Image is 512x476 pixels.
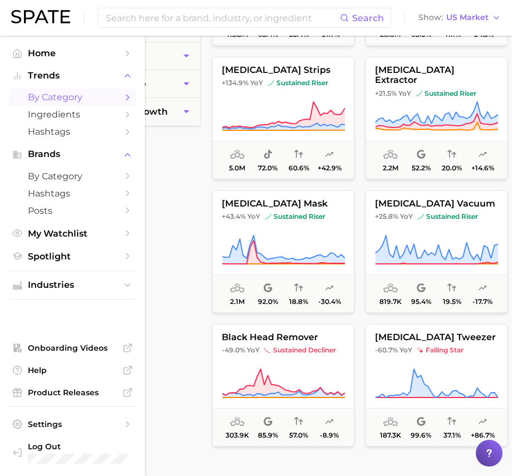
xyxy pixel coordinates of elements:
[222,346,245,354] span: -49.0%
[366,65,507,86] span: [MEDICAL_DATA] extractor
[442,164,462,172] span: 20.0%
[365,324,508,446] button: [MEDICAL_DATA] tweezer-60.7% YoYfalling starfalling star187.3k99.6%37.1%+86.7%
[289,164,309,172] span: 60.6%
[417,347,423,354] img: falling star
[320,431,339,439] span: -8.9%
[230,282,245,295] span: average monthly popularity: Medium Popularity
[28,109,117,120] span: Ingredients
[9,168,136,185] a: by Category
[318,298,341,306] span: -30.4%
[264,282,272,295] span: popularity share: Google
[267,78,328,87] span: sustained riser
[212,324,354,446] button: black head remover-49.0% YoYsustained declinersustained decliner303.9k85.9%57.0%-8.9%
[28,365,117,375] span: Help
[258,431,278,439] span: 85.9%
[9,202,136,219] a: Posts
[265,213,271,220] img: sustained riser
[264,347,271,354] img: sustained decliner
[267,80,274,86] img: sustained riser
[9,225,136,242] a: My Watchlist
[9,106,136,123] a: Ingredients
[250,78,263,87] span: YoY
[28,149,117,159] span: Brands
[289,298,308,306] span: 18.8%
[230,298,245,306] span: 2.1m
[366,332,507,342] span: [MEDICAL_DATA] tweezer
[417,282,426,295] span: popularity share: Google
[411,431,431,439] span: 99.6%
[383,148,398,161] span: average monthly popularity: Medium Popularity
[213,65,354,75] span: [MEDICAL_DATA] strips
[9,67,136,84] button: Trends
[325,282,334,295] span: popularity predicted growth: Very Unlikely
[230,148,245,161] span: average monthly popularity: High Popularity
[375,212,398,220] span: +25.8%
[9,185,136,202] a: Hashtags
[443,431,461,439] span: 37.1%
[28,126,117,137] span: Hashtags
[264,148,272,161] span: popularity share: TikTok
[471,431,495,439] span: +86.7%
[417,212,478,221] span: sustained riser
[247,212,260,221] span: YoY
[379,298,402,306] span: 819.7k
[9,340,136,356] a: Onboarding Videos
[447,282,456,295] span: popularity convergence: Very Low Convergence
[365,57,508,179] button: [MEDICAL_DATA] extractor+21.5% YoYsustained risersustained riser2.2m52.2%20.0%+14.6%
[375,89,397,97] span: +21.5%
[416,90,422,97] img: sustained riser
[213,199,354,209] span: [MEDICAL_DATA] mask
[226,431,249,439] span: 303.9k
[264,346,336,355] span: sustained decliner
[9,89,136,106] a: by Category
[28,205,117,216] span: Posts
[416,11,504,25] button: ShowUS Market
[471,164,494,172] span: +14.6%
[478,148,487,161] span: popularity predicted growth: Likely
[380,431,401,439] span: 187.3k
[9,146,136,163] button: Brands
[222,212,246,220] span: +43.4%
[352,13,384,23] span: Search
[9,123,136,140] a: Hashtags
[9,362,136,379] a: Help
[383,282,398,295] span: average monthly popularity: Medium Popularity
[294,415,303,429] span: popularity convergence: Medium Convergence
[289,431,308,439] span: 57.0%
[265,212,325,221] span: sustained riser
[9,277,136,293] button: Industries
[383,164,398,172] span: 2.2m
[28,387,117,398] span: Product Releases
[9,438,136,467] a: Log out. Currently logged in with e-mail veronica_radyuk@us.amorepacific.com.
[28,188,117,199] span: Hashtags
[294,282,303,295] span: popularity convergence: Very Low Convergence
[400,212,413,221] span: YoY
[294,148,303,161] span: popularity convergence: High Convergence
[375,346,398,354] span: -60.7%
[417,346,464,355] span: falling star
[446,14,489,21] span: US Market
[258,298,278,306] span: 92.0%
[478,415,487,429] span: popularity predicted growth: Uncertain
[28,71,117,81] span: Trends
[222,78,248,87] span: +134.9%
[472,298,493,306] span: -17.7%
[9,416,136,433] a: Settings
[417,415,426,429] span: popularity share: Google
[411,298,431,306] span: 95.4%
[365,190,508,313] button: [MEDICAL_DATA] vacuum+25.8% YoYsustained risersustained riser819.7k95.4%19.5%-17.7%
[417,148,426,161] span: popularity share: Google
[417,213,424,220] img: sustained riser
[418,14,443,21] span: Show
[9,384,136,401] a: Product Releases
[229,164,245,172] span: 5.0m
[416,89,476,98] span: sustained riser
[325,415,334,429] span: popularity predicted growth: Very Unlikely
[28,419,117,429] span: Settings
[28,441,181,452] span: Log Out
[383,415,398,429] span: average monthly popularity: Low Popularity
[28,171,117,181] span: by Category
[9,248,136,265] a: Spotlight
[212,190,354,313] button: [MEDICAL_DATA] mask+43.4% YoYsustained risersustained riser2.1m92.0%18.8%-30.4%
[28,343,117,353] span: Onboarding Videos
